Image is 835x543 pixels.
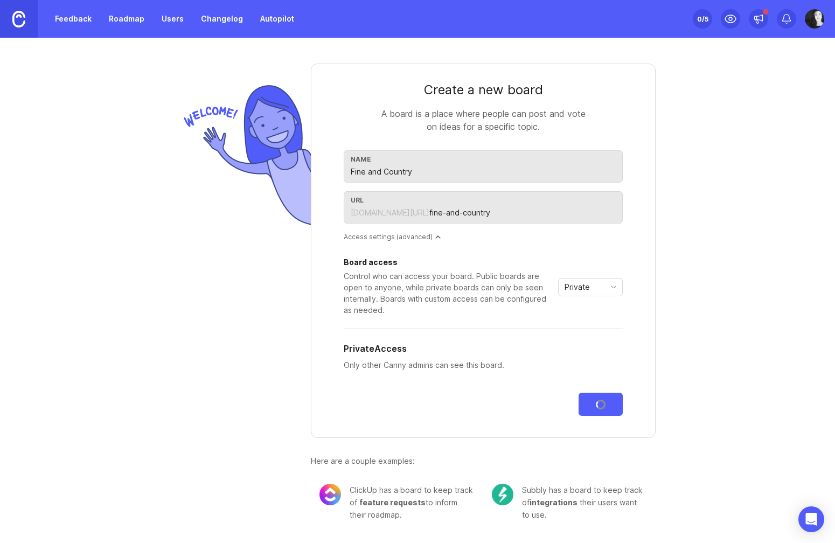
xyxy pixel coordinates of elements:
[344,232,623,241] div: Access settings (advanced)
[558,278,623,296] div: toggle menu
[492,484,513,505] img: c104e91677ce72f6b937eb7b5afb1e94.png
[350,484,475,521] div: ClickUp has a board to keep track of to inform their roadmap.
[798,506,824,532] div: Open Intercom Messenger
[102,9,151,29] a: Roadmap
[522,484,647,521] div: Subbly has a board to keep track of their users want to use.
[254,9,301,29] a: Autopilot
[344,259,554,266] div: Board access
[351,196,616,204] div: url
[375,107,591,133] div: A board is a place where people can post and vote on ideas for a specific topic.
[693,9,712,29] button: 0/5
[530,498,577,507] span: integrations
[429,207,616,219] input: feature-requests
[351,155,616,163] div: Name
[155,9,190,29] a: Users
[344,270,554,316] div: Control who can access your board. Public boards are open to anyone, while private boards can onl...
[697,11,708,26] div: 0 /5
[179,81,311,230] img: welcome-img-178bf9fb836d0a1529256ffe415d7085.png
[344,359,623,371] p: Only other Canny admins can see this board.
[805,9,824,29] img: Mónica Brazuna
[194,9,249,29] a: Changelog
[351,207,429,218] div: [DOMAIN_NAME][URL]
[344,81,623,99] div: Create a new board
[12,11,25,27] img: Canny Home
[48,9,98,29] a: Feedback
[311,455,656,467] div: Here are a couple examples:
[605,283,622,291] svg: toggle icon
[351,166,616,178] input: Feature Requests
[344,342,407,355] h5: Private Access
[359,498,426,507] span: feature requests
[319,484,341,505] img: 8cacae02fdad0b0645cb845173069bf5.png
[565,281,590,293] span: Private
